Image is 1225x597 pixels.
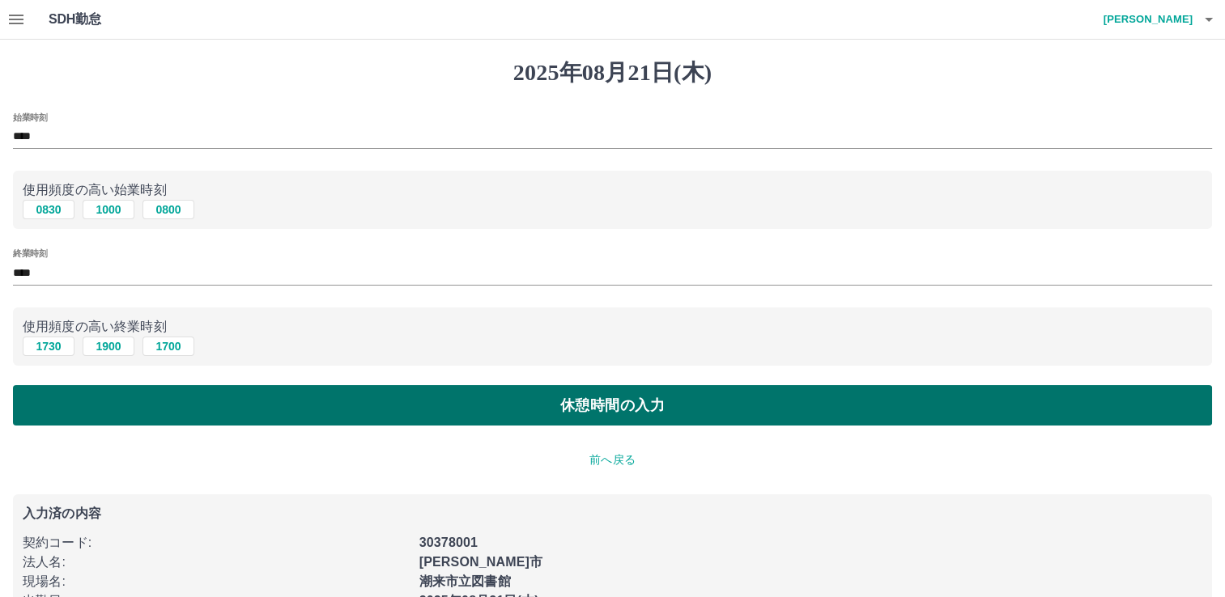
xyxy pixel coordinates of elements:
[419,536,478,549] b: 30378001
[23,337,74,356] button: 1730
[83,337,134,356] button: 1900
[13,451,1212,468] p: 前へ戻る
[23,572,410,591] p: 現場名 :
[23,200,74,219] button: 0830
[142,337,194,356] button: 1700
[83,200,134,219] button: 1000
[142,200,194,219] button: 0800
[23,180,1202,200] p: 使用頻度の高い始業時刻
[419,574,511,588] b: 潮来市立図書館
[419,555,542,569] b: [PERSON_NAME]市
[23,533,410,553] p: 契約コード :
[23,317,1202,337] p: 使用頻度の高い終業時刻
[13,385,1212,426] button: 休憩時間の入力
[13,59,1212,87] h1: 2025年08月21日(木)
[23,507,1202,520] p: 入力済の内容
[13,248,47,260] label: 終業時刻
[23,553,410,572] p: 法人名 :
[13,111,47,123] label: 始業時刻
